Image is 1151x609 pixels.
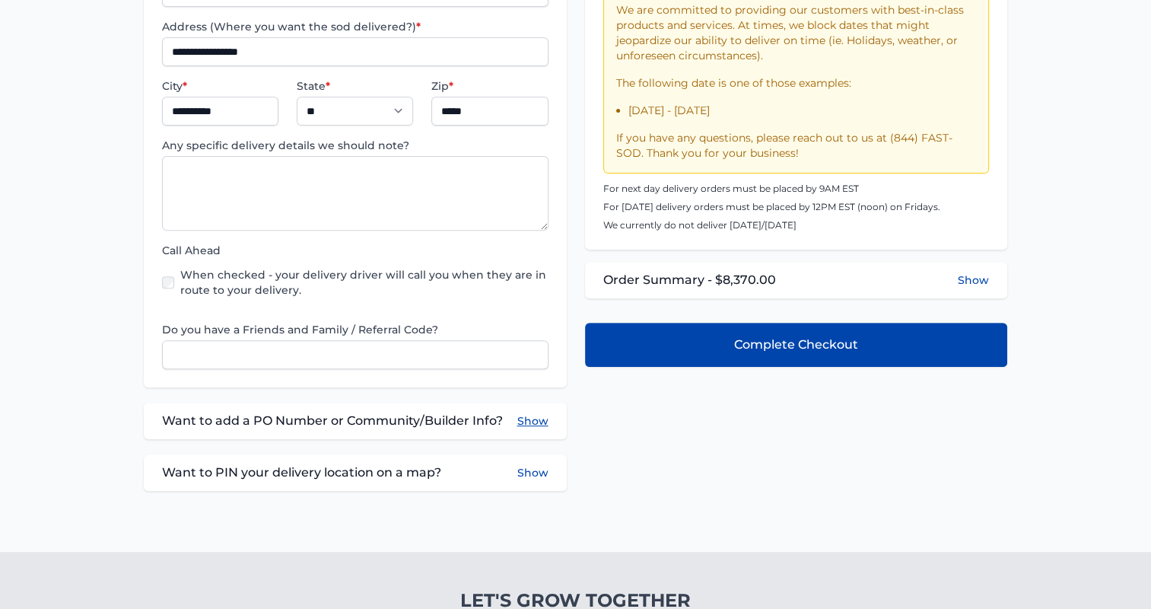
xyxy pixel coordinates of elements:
label: Do you have a Friends and Family / Referral Code? [162,322,548,337]
label: When checked - your delivery driver will call you when they are in route to your delivery. [180,267,548,298]
span: Complete Checkout [734,336,858,354]
button: Show [517,464,548,482]
p: For [DATE] delivery orders must be placed by 12PM EST (noon) on Fridays. [603,201,989,213]
p: The following date is one of those examples: [616,75,976,91]
li: [DATE] - [DATE] [628,103,976,118]
label: Address (Where you want the sod delivered?) [162,19,548,34]
label: City [162,78,278,94]
p: We are committed to providing our customers with best-in-class products and services. At times, w... [616,2,976,63]
button: Show [517,412,548,430]
p: For next day delivery orders must be placed by 9AM EST [603,183,989,195]
label: State [297,78,413,94]
button: Complete Checkout [585,323,1007,367]
p: We currently do not deliver [DATE]/[DATE] [603,219,989,231]
span: Want to add a PO Number or Community/Builder Info? [162,412,503,430]
label: Call Ahead [162,243,548,258]
label: Zip [431,78,548,94]
span: Want to PIN your delivery location on a map? [162,464,441,482]
p: If you have any questions, please reach out to us at (844) FAST-SOD. Thank you for your business! [616,130,976,161]
label: Any specific delivery details we should note? [162,138,548,153]
span: Order Summary - $8,370.00 [603,271,776,289]
button: Show [958,273,989,288]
